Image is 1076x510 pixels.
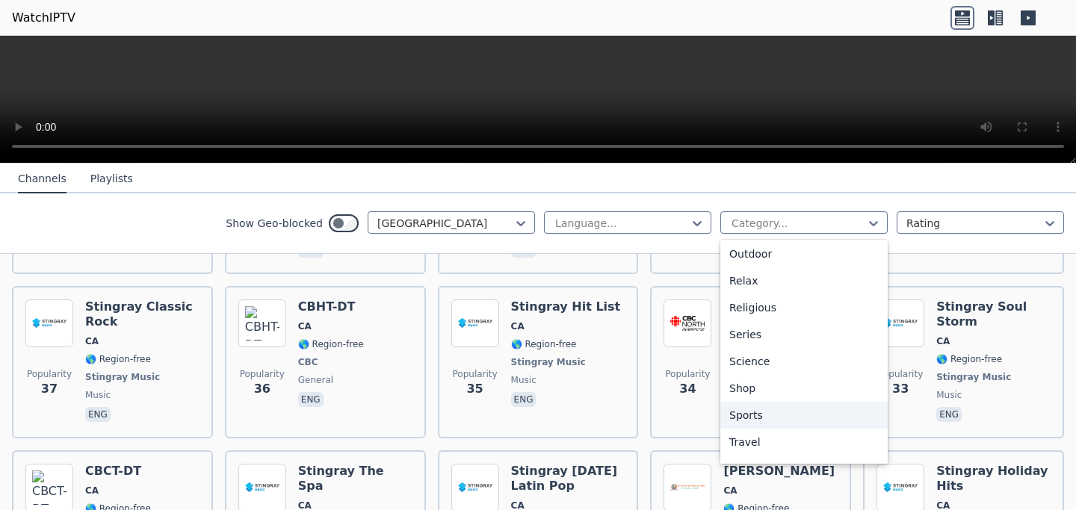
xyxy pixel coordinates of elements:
img: CFYK-DT [664,299,711,347]
div: Weather [720,455,888,482]
h6: [PERSON_NAME] [723,464,835,479]
h6: Stingray Holiday Hits [936,464,1051,494]
span: CA [723,485,737,497]
div: Series [720,321,888,348]
p: eng [511,392,537,407]
div: Relax [720,267,888,294]
div: Religious [720,294,888,321]
h6: Stingray [DATE] Latin Pop [511,464,625,494]
span: 36 [254,380,270,398]
span: CA [85,335,99,347]
img: Stingray Classic Rock [25,299,73,347]
span: 34 [679,380,696,398]
h6: CBCT-DT [85,464,151,479]
span: 37 [41,380,58,398]
div: Sports [720,402,888,429]
span: Popularity [240,368,285,380]
h6: Stingray The Spa [298,464,412,494]
span: music [936,389,962,401]
span: 🌎 Region-free [511,338,577,350]
img: CBHT-DT [238,299,286,347]
h6: CBHT-DT [298,299,364,314]
span: CA [936,335,950,347]
span: Stingray Music [936,371,1011,383]
h6: Stingray Soul Storm [936,299,1051,329]
label: Show Geo-blocked [226,216,323,231]
span: CA [85,485,99,497]
span: CBC [298,356,318,368]
a: WatchIPTV [12,9,75,27]
div: Science [720,348,888,375]
img: Stingray Hit List [451,299,499,347]
h6: Stingray Hit List [511,299,621,314]
span: 🌎 Region-free [298,338,364,350]
span: 35 [466,380,483,398]
button: Playlists [90,165,133,193]
p: eng [85,407,111,422]
span: Stingray Music [85,371,160,383]
div: Outdoor [720,240,888,267]
span: Popularity [27,368,72,380]
img: Stingray Soul Storm [876,299,924,347]
span: 🌎 Region-free [936,353,1002,365]
button: Channels [18,165,67,193]
p: eng [936,407,962,422]
span: Popularity [665,368,710,380]
span: 🌎 Region-free [85,353,151,365]
span: CA [298,320,312,332]
div: Shop [720,375,888,402]
span: music [511,374,537,386]
span: Stingray Music [511,356,586,368]
span: CA [511,320,525,332]
p: eng [298,392,324,407]
span: 33 [892,380,909,398]
span: Popularity [453,368,498,380]
span: Popularity [878,368,923,380]
h6: Stingray Classic Rock [85,299,200,329]
span: music [85,389,111,401]
div: Travel [720,429,888,455]
span: general [298,374,333,386]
